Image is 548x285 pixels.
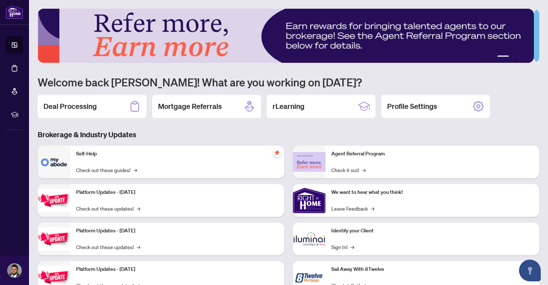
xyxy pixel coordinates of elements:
[273,148,281,157] span: pushpin
[350,243,354,251] span: →
[6,5,23,19] img: logo
[137,204,140,212] span: →
[519,260,541,281] button: Open asap
[331,265,534,273] p: Sail Away With 8Twelve
[8,264,21,277] img: Profile Icon
[331,243,354,251] a: Sign In!→
[331,188,534,196] p: We want to hear what you think!
[371,204,374,212] span: →
[76,265,278,273] p: Platform Updates - [DATE]
[133,166,137,174] span: →
[512,56,515,58] button: 3
[331,204,374,212] a: Leave Feedback→
[331,166,366,174] a: Check it out!→
[137,243,140,251] span: →
[38,130,539,140] h3: Brokerage & Industry Updates
[38,9,534,63] img: Slide 1
[491,56,494,58] button: 1
[43,101,97,111] h2: Deal Processing
[362,166,366,174] span: →
[76,188,278,196] p: Platform Updates - [DATE]
[497,56,509,58] button: 2
[293,223,325,255] img: Identify your Client
[38,75,539,89] h1: Welcome back [PERSON_NAME]! What are you working on [DATE]?
[331,150,534,158] p: Agent Referral Program
[387,101,437,111] h2: Profile Settings
[38,189,70,212] img: Platform Updates - July 21, 2025
[529,56,532,58] button: 6
[293,184,325,217] img: We want to hear what you think!
[76,166,137,174] a: Check out these guides!→
[76,150,278,158] p: Self-Help
[273,101,304,111] h2: rLearning
[76,204,140,212] a: Check out these updates!→
[331,227,534,235] p: Identify your Client
[76,243,140,251] a: Check out these updates!→
[518,56,520,58] button: 4
[158,101,222,111] h2: Mortgage Referrals
[76,227,278,235] p: Platform Updates - [DATE]
[293,152,325,172] img: Agent Referral Program
[38,227,70,250] img: Platform Updates - July 8, 2025
[523,56,526,58] button: 5
[38,146,70,178] img: Self-Help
